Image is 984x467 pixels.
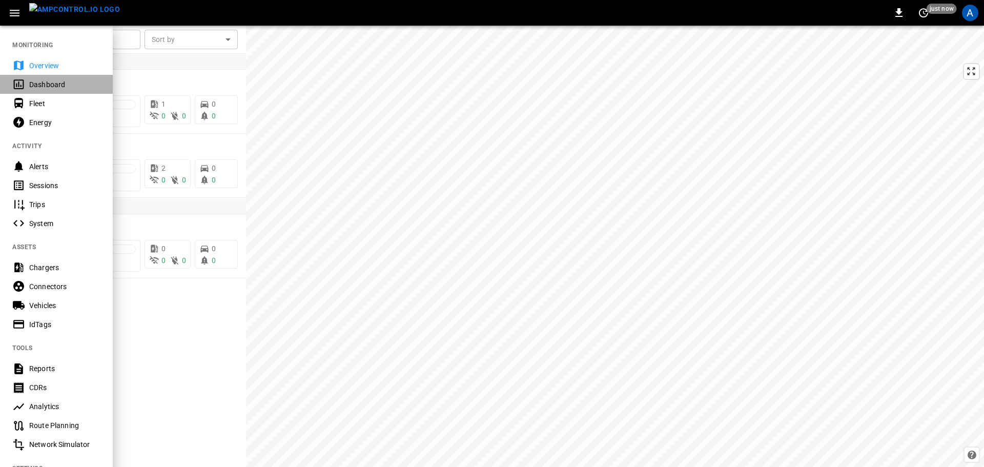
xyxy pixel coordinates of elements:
div: Route Planning [29,420,100,431]
div: Overview [29,60,100,71]
div: Network Simulator [29,439,100,450]
div: Analytics [29,401,100,412]
img: ampcontrol.io logo [29,3,120,16]
div: Energy [29,117,100,128]
div: Alerts [29,161,100,172]
div: Chargers [29,262,100,273]
div: System [29,218,100,229]
div: Reports [29,363,100,374]
button: set refresh interval [915,5,932,21]
div: CDRs [29,382,100,393]
div: Dashboard [29,79,100,90]
div: Fleet [29,98,100,109]
div: Connectors [29,281,100,292]
span: just now [927,4,957,14]
div: Sessions [29,180,100,191]
div: Trips [29,199,100,210]
div: profile-icon [962,5,978,21]
div: Vehicles [29,300,100,311]
div: IdTags [29,319,100,330]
